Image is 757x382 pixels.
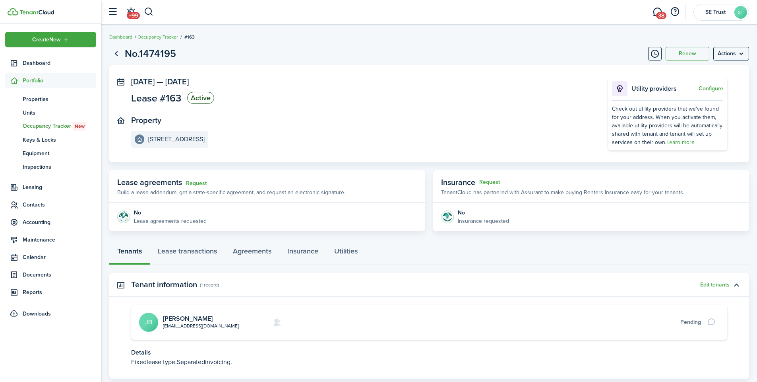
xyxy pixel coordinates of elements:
button: Timeline [648,47,662,60]
img: Insurance protection [441,210,454,223]
p: TenantCloud has partnered with Assurant to make buying Renters Insurance easy for your tenants. [441,188,684,197]
span: Units [23,109,96,117]
e-details-info-title: [STREET_ADDRESS] [148,136,205,143]
div: Pending [680,318,701,326]
img: TenantCloud [19,10,54,15]
a: Learn more [666,138,695,146]
a: Request [186,180,207,187]
span: 38 [656,12,666,19]
span: Portfolio [23,76,96,85]
span: Calendar [23,253,96,261]
a: Insurance [279,241,326,265]
span: Reports [23,288,96,296]
a: Keys & Locks [5,133,96,146]
span: lease type. [147,357,177,366]
a: Go back [109,47,123,60]
button: Open resource center [668,5,681,19]
button: Open menu [713,47,749,60]
button: Search [144,5,154,19]
span: [DATE] [131,76,155,88]
button: Toggle accordion [730,278,743,292]
a: Reports [5,285,96,300]
p: Insurance requested [458,217,509,225]
button: Open sidebar [105,4,120,19]
img: TenantCloud [8,8,18,16]
button: Open menu [5,32,96,47]
p: Lease agreements requested [134,217,207,225]
panel-main-title: Tenant information [131,280,197,289]
span: #163 [184,33,195,41]
span: Keys & Locks [23,136,96,144]
button: Configure [699,86,723,92]
span: Occupancy Tracker [23,122,96,131]
span: Leasing [23,183,96,191]
h1: No.1474195 [125,46,176,61]
a: Dashboard [5,55,96,71]
span: Lease #163 [131,93,181,103]
span: Lease agreements [117,176,182,188]
a: Messaging [650,2,665,22]
div: No [458,209,509,217]
a: Dashboard [109,33,132,41]
span: Downloads [23,310,51,318]
span: invoicing. [205,357,232,366]
panel-main-body: Toggle accordion [109,305,749,379]
span: Accounting [23,218,96,226]
span: New [75,123,85,130]
status: Active [187,92,214,104]
span: Properties [23,95,96,103]
button: Request [479,179,500,185]
span: Insurance [441,176,475,188]
a: Equipment [5,146,96,160]
div: No [134,209,207,217]
span: Equipment [23,149,96,158]
a: Utilities [326,241,366,265]
a: [PERSON_NAME] [163,314,213,323]
button: Edit tenants [700,282,730,288]
panel-main-subtitle: (1 record) [200,281,219,288]
span: Maintenance [23,236,96,244]
a: Occupancy Tracker [137,33,178,41]
span: SE Trust [699,10,731,15]
span: — [157,76,163,88]
p: Utility providers [631,84,697,94]
avatar-text: JB [139,313,158,332]
span: Dashboard [23,59,96,67]
span: [DATE] [165,76,189,88]
span: Inspections [23,163,96,171]
a: Agreements [225,241,279,265]
button: Renew [666,47,709,60]
a: Units [5,106,96,119]
div: Check out utility providers that we've found for your address. When you activate them, available ... [612,105,723,146]
span: Contacts [23,201,96,209]
p: Fixed Separated [131,357,727,367]
span: +99 [127,12,140,19]
span: Documents [23,271,96,279]
span: Create New [32,37,61,43]
avatar-text: ST [734,6,747,19]
p: Details [131,348,727,357]
img: Agreement e-sign [117,210,130,223]
a: Occupancy TrackerNew [5,119,96,133]
a: Lease transactions [150,241,225,265]
a: [EMAIL_ADDRESS][DOMAIN_NAME] [163,322,239,329]
a: Properties [5,92,96,106]
a: Inspections [5,160,96,173]
menu-btn: Actions [713,47,749,60]
a: Notifications [123,2,138,22]
p: Build a lease addendum, get a state-specific agreement, and request an electronic signature. [117,188,345,197]
panel-main-title: Property [131,116,161,125]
